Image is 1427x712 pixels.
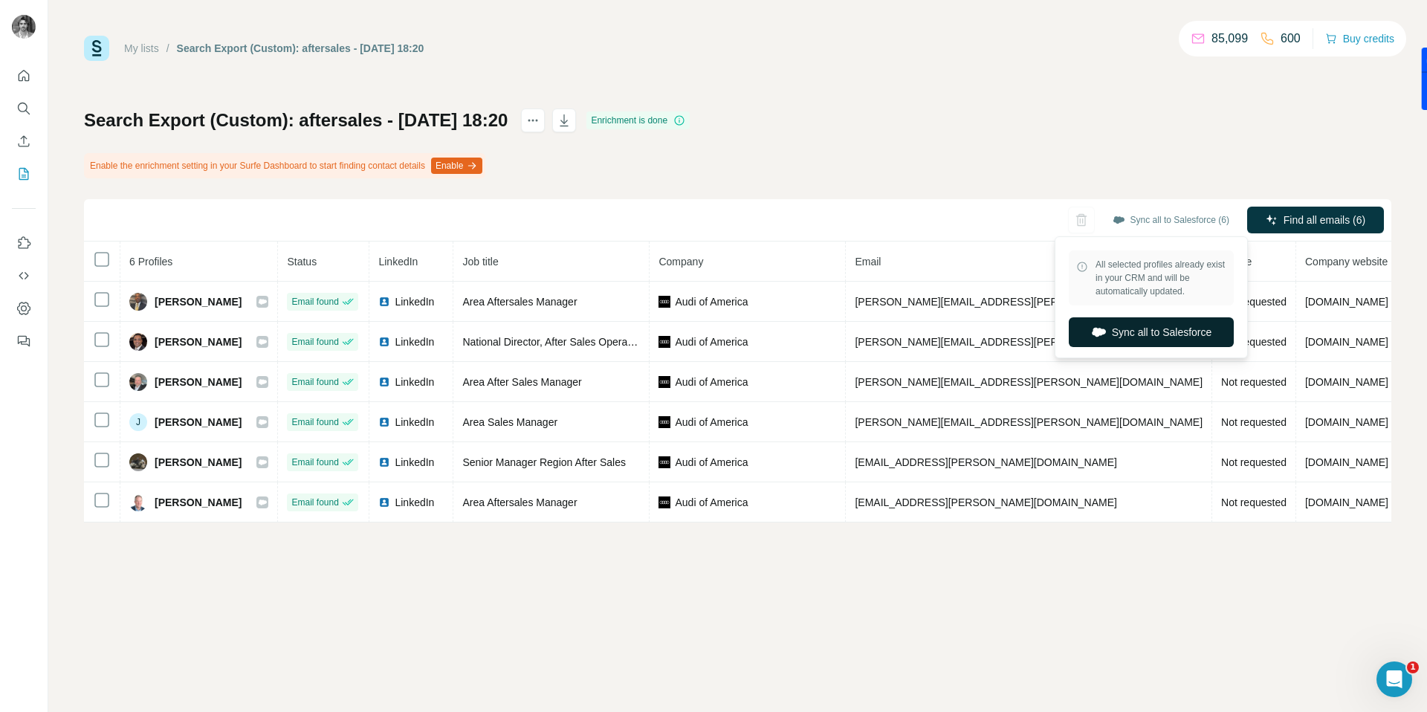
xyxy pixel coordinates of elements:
[291,415,338,429] span: Email found
[291,375,338,389] span: Email found
[1221,376,1287,388] span: Not requested
[395,455,434,470] span: LinkedIn
[521,109,545,132] button: actions
[462,456,625,468] span: Senior Manager Region After Sales
[855,456,1116,468] span: [EMAIL_ADDRESS][PERSON_NAME][DOMAIN_NAME]
[462,256,498,268] span: Job title
[166,41,169,56] li: /
[12,95,36,122] button: Search
[1221,296,1287,308] span: Not requested
[1305,496,1388,508] span: [DOMAIN_NAME]
[129,493,147,511] img: Avatar
[462,376,581,388] span: Area After Sales Manager
[675,334,748,349] span: Audi of America
[1221,456,1287,468] span: Not requested
[659,376,670,388] img: company-logo
[855,296,1203,308] span: [PERSON_NAME][EMAIL_ADDRESS][PERSON_NAME][DOMAIN_NAME]
[1305,416,1388,428] span: [DOMAIN_NAME]
[1069,317,1234,347] button: Sync all to Salesforce
[155,334,242,349] span: [PERSON_NAME]
[129,256,172,268] span: 6 Profiles
[659,336,670,348] img: company-logo
[378,456,390,468] img: LinkedIn logo
[659,416,670,428] img: company-logo
[675,294,748,309] span: Audi of America
[84,153,485,178] div: Enable the enrichment setting in your Surfe Dashboard to start finding contact details
[287,256,317,268] span: Status
[84,36,109,61] img: Surfe Logo
[1211,30,1248,48] p: 85,099
[378,256,418,268] span: LinkedIn
[1305,296,1388,308] span: [DOMAIN_NAME]
[129,293,147,311] img: Avatar
[586,111,690,129] div: Enrichment is done
[12,128,36,155] button: Enrich CSV
[1305,456,1388,468] span: [DOMAIN_NAME]
[855,256,881,268] span: Email
[659,296,670,308] img: company-logo
[155,415,242,430] span: [PERSON_NAME]
[155,294,242,309] span: [PERSON_NAME]
[1221,416,1287,428] span: Not requested
[1325,28,1394,49] button: Buy credits
[462,336,649,348] span: National Director, After Sales Operations
[855,496,1116,508] span: [EMAIL_ADDRESS][PERSON_NAME][DOMAIN_NAME]
[675,415,748,430] span: Audi of America
[155,455,242,470] span: [PERSON_NAME]
[378,416,390,428] img: LinkedIn logo
[378,336,390,348] img: LinkedIn logo
[1102,209,1240,231] button: Sync all to Salesforce (6)
[155,495,242,510] span: [PERSON_NAME]
[659,456,670,468] img: company-logo
[659,496,670,508] img: company-logo
[395,415,434,430] span: LinkedIn
[12,262,36,289] button: Use Surfe API
[129,413,147,431] div: J
[395,294,434,309] span: LinkedIn
[129,373,147,391] img: Avatar
[378,496,390,508] img: LinkedIn logo
[1305,376,1388,388] span: [DOMAIN_NAME]
[1284,213,1365,227] span: Find all emails (6)
[12,295,36,322] button: Dashboard
[12,62,36,89] button: Quick start
[395,495,434,510] span: LinkedIn
[1221,496,1287,508] span: Not requested
[378,376,390,388] img: LinkedIn logo
[12,230,36,256] button: Use Surfe on LinkedIn
[1407,661,1419,673] span: 1
[124,42,159,54] a: My lists
[1376,661,1412,697] iframe: Intercom live chat
[177,41,424,56] div: Search Export (Custom): aftersales - [DATE] 18:20
[675,495,748,510] span: Audi of America
[12,328,36,355] button: Feedback
[1305,256,1388,268] span: Company website
[462,296,577,308] span: Area Aftersales Manager
[129,453,147,471] img: Avatar
[129,333,147,351] img: Avatar
[675,375,748,389] span: Audi of America
[659,256,703,268] span: Company
[291,456,338,469] span: Email found
[291,295,338,308] span: Email found
[1096,258,1226,298] span: All selected profiles already exist in your CRM and will be automatically updated.
[855,416,1203,428] span: [PERSON_NAME][EMAIL_ADDRESS][PERSON_NAME][DOMAIN_NAME]
[395,375,434,389] span: LinkedIn
[1281,30,1301,48] p: 600
[1305,336,1388,348] span: [DOMAIN_NAME]
[155,375,242,389] span: [PERSON_NAME]
[855,336,1203,348] span: [PERSON_NAME][EMAIL_ADDRESS][PERSON_NAME][DOMAIN_NAME]
[291,335,338,349] span: Email found
[1221,336,1287,348] span: Not requested
[1247,207,1384,233] button: Find all emails (6)
[431,158,482,174] button: Enable
[462,496,577,508] span: Area Aftersales Manager
[855,376,1203,388] span: [PERSON_NAME][EMAIL_ADDRESS][PERSON_NAME][DOMAIN_NAME]
[291,496,338,509] span: Email found
[378,296,390,308] img: LinkedIn logo
[12,15,36,39] img: Avatar
[675,455,748,470] span: Audi of America
[84,109,508,132] h1: Search Export (Custom): aftersales - [DATE] 18:20
[395,334,434,349] span: LinkedIn
[12,161,36,187] button: My lists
